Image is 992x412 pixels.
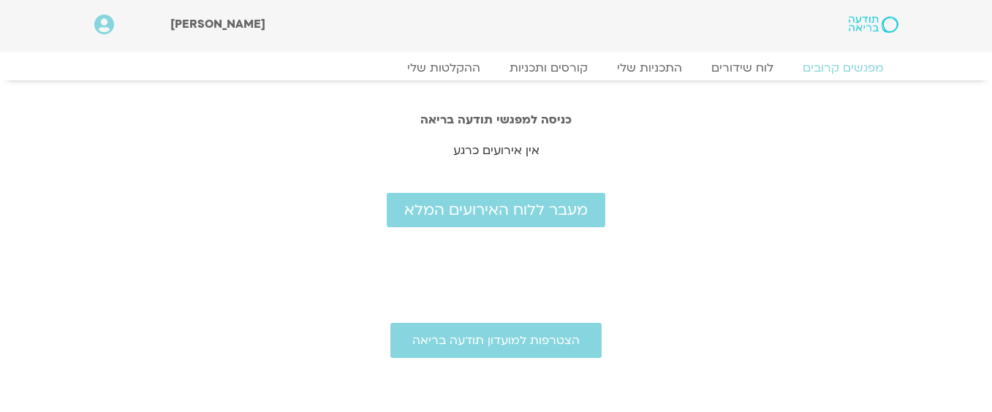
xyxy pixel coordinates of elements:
[387,193,605,227] a: מעבר ללוח האירועים המלא
[94,61,898,75] nav: Menu
[170,16,265,32] span: [PERSON_NAME]
[80,141,913,161] p: אין אירועים כרגע
[495,61,602,75] a: קורסים ותכניות
[390,323,602,358] a: הצטרפות למועדון תודעה בריאה
[393,61,495,75] a: ההקלטות שלי
[697,61,788,75] a: לוח שידורים
[412,334,580,347] span: הצטרפות למועדון תודעה בריאה
[80,113,913,126] h2: כניסה למפגשי תודעה בריאה
[404,202,588,218] span: מעבר ללוח האירועים המלא
[602,61,697,75] a: התכניות שלי
[788,61,898,75] a: מפגשים קרובים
